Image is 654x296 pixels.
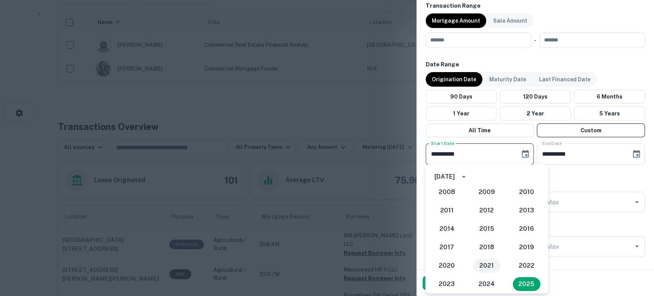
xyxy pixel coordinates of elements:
[473,204,500,217] button: 2012
[431,140,454,146] label: Start Date
[432,75,476,84] p: Origination Date
[426,60,645,69] h6: Date Range
[473,259,500,273] button: 2021
[500,107,570,120] button: 2 Year
[631,197,642,207] button: Open
[513,240,540,254] button: 2019
[426,107,497,120] button: 1 Year
[539,75,590,84] p: Last Financed Date
[574,107,645,120] button: 5 Years
[473,185,500,199] button: 2009
[534,33,536,48] div: -
[629,146,644,162] button: Choose date, selected date is Aug 16, 2025
[513,204,540,217] button: 2013
[473,222,500,236] button: 2015
[537,123,645,137] button: Custom
[489,75,526,84] p: Maturity Date
[473,277,500,291] button: 2024
[500,90,570,104] button: 120 Days
[426,123,534,137] button: All Time
[432,16,480,25] p: Mortgage Amount
[542,140,562,146] label: End Date
[574,90,645,104] button: 6 Months
[434,172,455,181] div: [DATE]
[616,235,654,271] iframe: Chat Widget
[473,240,500,254] button: 2018
[433,259,461,273] button: 2020
[457,170,470,183] button: year view is open, switch to calendar view
[493,16,527,25] p: Sale Amount
[513,259,540,273] button: 2022
[423,276,449,290] button: Done
[513,277,540,291] button: 2025
[433,185,461,199] button: 2008
[426,90,497,104] button: 90 Days
[426,2,645,10] h6: Transaction Range
[433,277,461,291] button: 2023
[433,240,461,254] button: 2017
[513,222,540,236] button: 2016
[513,185,540,199] button: 2010
[518,146,533,162] button: Choose date, selected date is Apr 18, 2025
[433,222,461,236] button: 2014
[433,204,461,217] button: 2011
